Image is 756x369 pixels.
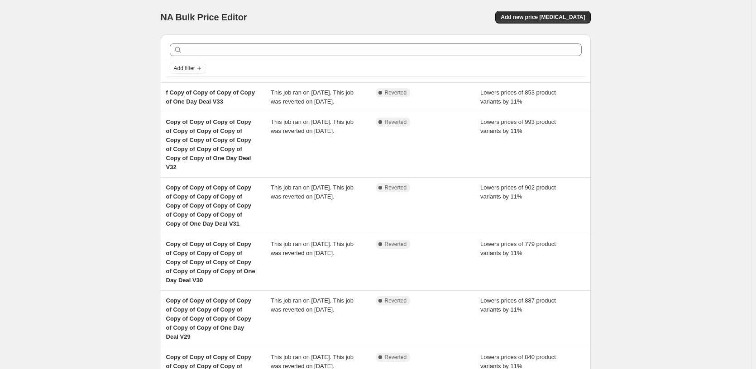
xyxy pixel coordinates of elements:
[501,14,585,21] span: Add new price [MEDICAL_DATA]
[166,118,251,170] span: Copy of Copy of Copy of Copy of Copy of Copy of Copy of Copy of Copy of Copy of Copy of Copy of C...
[271,89,354,105] span: This job ran on [DATE]. This job was reverted on [DATE].
[170,63,206,74] button: Add filter
[166,184,251,227] span: Copy of Copy of Copy of Copy of Copy of Copy of Copy of Copy of Copy of Copy of Copy of Copy of C...
[385,184,407,191] span: Reverted
[271,118,354,134] span: This job ran on [DATE]. This job was reverted on [DATE].
[495,11,590,24] button: Add new price [MEDICAL_DATA]
[480,89,556,105] span: Lowers prices of 853 product variants by 11%
[385,118,407,126] span: Reverted
[480,118,556,134] span: Lowers prices of 993 product variants by 11%
[480,241,556,256] span: Lowers prices of 779 product variants by 11%
[385,89,407,96] span: Reverted
[161,12,247,22] span: NA Bulk Price Editor
[271,241,354,256] span: This job ran on [DATE]. This job was reverted on [DATE].
[480,184,556,200] span: Lowers prices of 902 product variants by 11%
[166,241,255,284] span: Copy of Copy of Copy of Copy of Copy of Copy of Copy of Copy of Copy of Copy of Copy of Copy of C...
[480,297,556,313] span: Lowers prices of 887 product variants by 11%
[271,297,354,313] span: This job ran on [DATE]. This job was reverted on [DATE].
[166,89,255,105] span: f Copy of Copy of Copy of Copy of One Day Deal V33
[166,297,251,340] span: Copy of Copy of Copy of Copy of Copy of Copy of Copy of Copy of Copy of Copy of Copy of Copy of C...
[385,354,407,361] span: Reverted
[174,65,195,72] span: Add filter
[271,184,354,200] span: This job ran on [DATE]. This job was reverted on [DATE].
[385,297,407,304] span: Reverted
[385,241,407,248] span: Reverted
